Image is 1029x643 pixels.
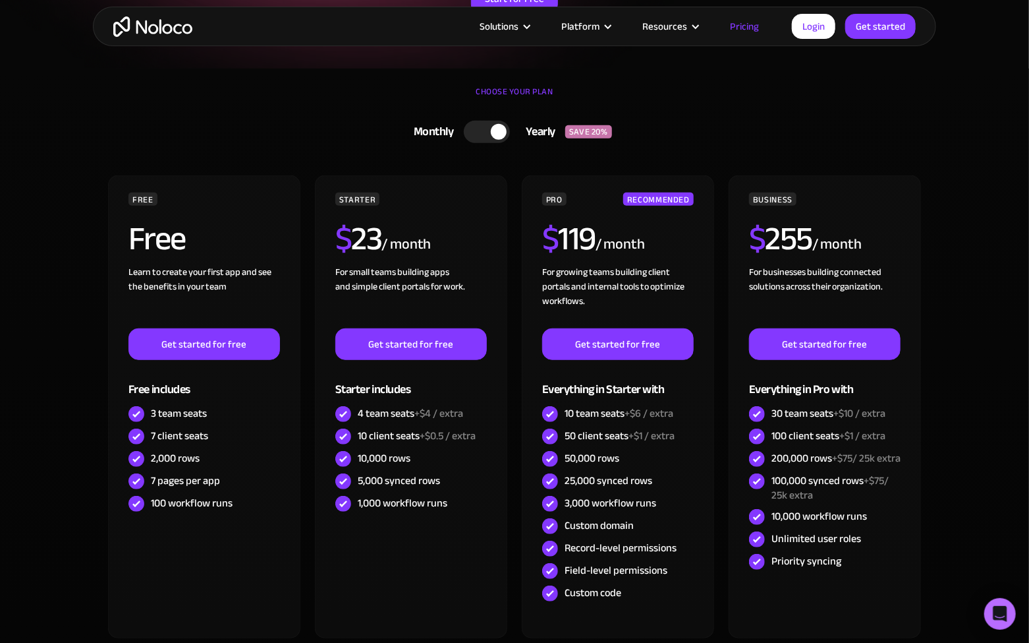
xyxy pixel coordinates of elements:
a: Get started for free [128,328,280,360]
div: BUSINESS [749,193,796,206]
div: Monthly [397,122,464,142]
div: Learn to create your first app and see the benefits in your team ‍ [128,265,280,328]
h2: 255 [749,222,812,255]
a: Login [792,14,835,39]
div: Custom domain [565,518,634,533]
h2: 119 [542,222,596,255]
div: 3,000 workflow runs [565,496,656,510]
div: 50 client seats [565,429,675,443]
div: / month [812,234,862,255]
div: Resources [642,18,687,35]
div: Yearly [510,122,565,142]
div: 3 team seats [151,406,207,421]
div: Record-level permissions [565,541,677,555]
div: 30 team seats [771,406,885,421]
a: Pricing [713,18,775,35]
div: 200,000 rows [771,451,901,466]
span: +$1 / extra [839,426,885,446]
a: Get started [845,14,916,39]
div: 5,000 synced rows [358,474,440,488]
div: / month [596,234,645,255]
div: 100 client seats [771,429,885,443]
div: 7 client seats [151,429,208,443]
div: 7 pages per app [151,474,220,488]
span: +$4 / extra [414,404,463,423]
div: / month [381,234,431,255]
div: SAVE 20% [565,125,612,138]
div: 1,000 workflow runs [358,496,447,510]
div: Free includes [128,360,280,403]
div: Priority syncing [771,554,841,568]
div: 100,000 synced rows [771,474,901,503]
a: home [113,16,192,37]
div: Solutions [480,18,518,35]
div: Starter includes [335,360,487,403]
div: Unlimited user roles [771,532,861,546]
div: 10,000 workflow runs [771,509,867,524]
div: 100 workflow runs [151,496,233,510]
div: Solutions [463,18,545,35]
div: 10,000 rows [358,451,410,466]
span: +$10 / extra [833,404,885,423]
div: For growing teams building client portals and internal tools to optimize workflows. [542,265,694,328]
span: $ [749,208,765,270]
div: Platform [561,18,599,35]
div: Platform [545,18,626,35]
span: $ [335,208,352,270]
div: STARTER [335,193,379,206]
span: +$0.5 / extra [420,426,476,446]
h2: Free [128,222,186,255]
div: Resources [626,18,713,35]
div: 25,000 synced rows [565,474,652,488]
div: Custom code [565,586,621,600]
div: 4 team seats [358,406,463,421]
div: For small teams building apps and simple client portals for work. ‍ [335,265,487,328]
span: +$1 / extra [628,426,675,446]
span: $ [542,208,559,270]
div: 10 team seats [565,406,673,421]
div: 50,000 rows [565,451,619,466]
div: FREE [128,193,157,206]
div: Field-level permissions [565,563,667,578]
a: Get started for free [542,328,694,360]
a: Get started for free [335,328,487,360]
div: For businesses building connected solutions across their organization. ‍ [749,265,901,328]
h2: 23 [335,222,382,255]
div: RECOMMENDED [623,193,694,206]
span: +$75/ 25k extra [832,448,901,468]
span: +$75/ 25k extra [771,471,889,505]
div: Everything in Pro with [749,360,901,403]
div: 2,000 rows [151,451,200,466]
div: Open Intercom Messenger [984,598,1016,630]
div: CHOOSE YOUR PLAN [106,82,923,115]
div: Everything in Starter with [542,360,694,403]
span: +$6 / extra [625,404,673,423]
div: 10 client seats [358,429,476,443]
div: PRO [542,193,567,206]
a: Get started for free [749,328,901,360]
